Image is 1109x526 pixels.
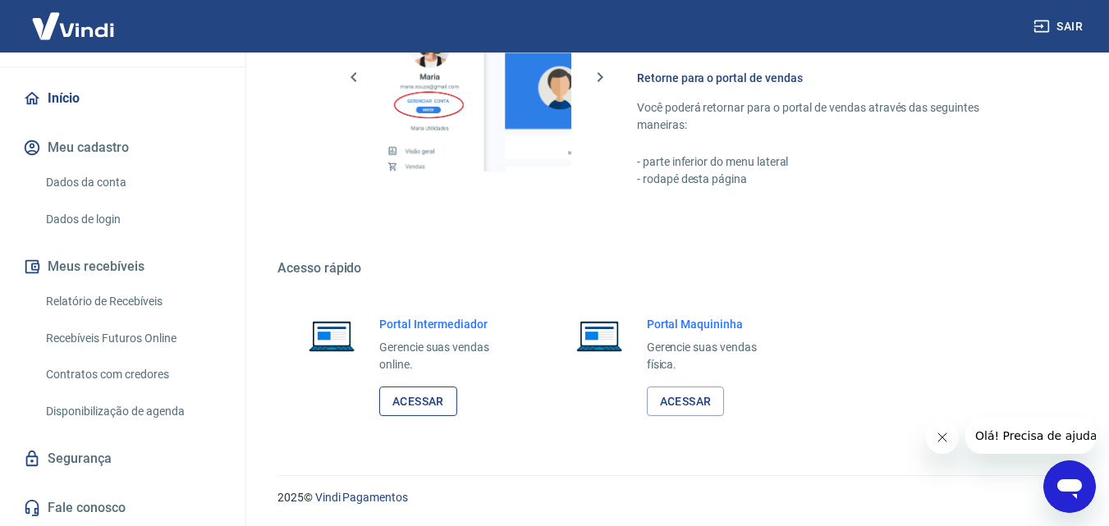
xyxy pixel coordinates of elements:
[965,418,1096,454] iframe: Mensagem da empresa
[39,395,226,428] a: Disponibilização de agenda
[277,489,1070,506] p: 2025 ©
[637,99,1030,134] p: Você poderá retornar para o portal de vendas através das seguintes maneiras:
[39,322,226,355] a: Recebíveis Futuros Online
[277,260,1070,277] h5: Acesso rápido
[926,421,959,454] iframe: Fechar mensagem
[1043,460,1096,513] iframe: Botão para abrir a janela de mensagens
[637,70,1030,86] h6: Retorne para o portal de vendas
[39,358,226,391] a: Contratos com credores
[20,80,226,117] a: Início
[39,203,226,236] a: Dados de login
[379,339,516,373] p: Gerencie suas vendas online.
[315,491,408,504] a: Vindi Pagamentos
[1030,11,1089,42] button: Sair
[39,166,226,199] a: Dados da conta
[647,386,725,417] a: Acessar
[637,153,1030,171] p: - parte inferior do menu lateral
[647,339,783,373] p: Gerencie suas vendas física.
[647,316,783,332] h6: Portal Maquininha
[20,130,226,166] button: Meu cadastro
[39,285,226,318] a: Relatório de Recebíveis
[297,316,366,355] img: Imagem de um notebook aberto
[379,316,516,332] h6: Portal Intermediador
[379,386,457,417] a: Acessar
[20,249,226,285] button: Meus recebíveis
[20,441,226,477] a: Segurança
[20,1,126,51] img: Vindi
[637,171,1030,188] p: - rodapé desta página
[20,490,226,526] a: Fale conosco
[565,316,634,355] img: Imagem de um notebook aberto
[10,11,138,25] span: Olá! Precisa de ajuda?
